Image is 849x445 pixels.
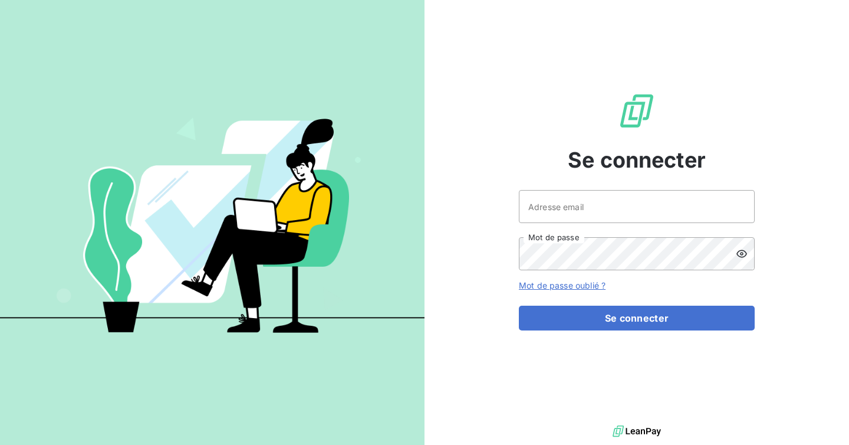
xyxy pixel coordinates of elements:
span: Se connecter [568,144,706,176]
button: Se connecter [519,306,755,331]
img: logo [613,423,661,440]
a: Mot de passe oublié ? [519,280,606,290]
img: Logo LeanPay [618,92,656,130]
input: placeholder [519,190,755,223]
